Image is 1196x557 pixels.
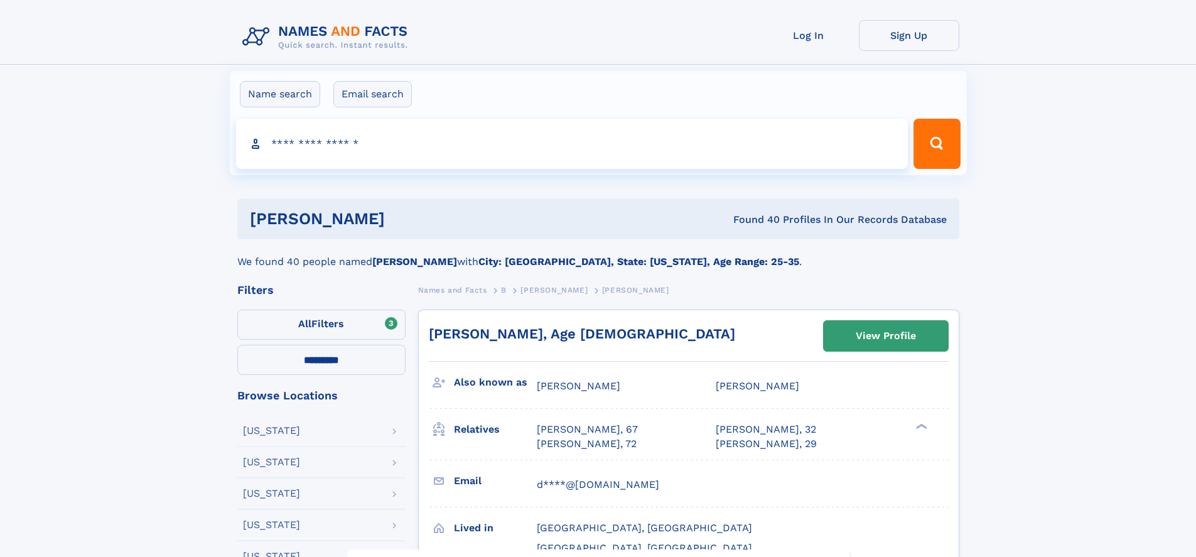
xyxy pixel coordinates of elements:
[602,286,669,295] span: [PERSON_NAME]
[716,437,817,451] a: [PERSON_NAME], 29
[454,372,537,393] h3: Also known as
[716,423,816,436] a: [PERSON_NAME], 32
[429,326,735,342] a: [PERSON_NAME], Age [DEMOGRAPHIC_DATA]
[237,239,959,269] div: We found 40 people named with .
[243,457,300,467] div: [US_STATE]
[243,489,300,499] div: [US_STATE]
[236,119,908,169] input: search input
[418,282,487,298] a: Names and Facts
[240,81,320,107] label: Name search
[243,426,300,436] div: [US_STATE]
[520,286,588,295] span: [PERSON_NAME]
[454,517,537,539] h3: Lived in
[298,318,311,330] span: All
[454,419,537,440] h3: Relatives
[758,20,859,51] a: Log In
[716,380,799,392] span: [PERSON_NAME]
[559,213,947,227] div: Found 40 Profiles In Our Records Database
[454,470,537,492] h3: Email
[501,282,507,298] a: B
[372,256,457,268] b: [PERSON_NAME]
[237,284,406,296] div: Filters
[333,81,412,107] label: Email search
[520,282,588,298] a: [PERSON_NAME]
[913,119,960,169] button: Search Button
[243,520,300,530] div: [US_STATE]
[237,390,406,401] div: Browse Locations
[537,437,637,451] a: [PERSON_NAME], 72
[856,322,916,350] div: View Profile
[501,286,507,295] span: B
[913,423,928,431] div: ❯
[537,380,620,392] span: [PERSON_NAME]
[237,20,418,54] img: Logo Names and Facts
[824,321,948,351] a: View Profile
[537,423,638,436] a: [PERSON_NAME], 67
[537,542,752,554] span: [GEOGRAPHIC_DATA], [GEOGRAPHIC_DATA]
[537,522,752,534] span: [GEOGRAPHIC_DATA], [GEOGRAPHIC_DATA]
[859,20,959,51] a: Sign Up
[478,256,799,268] b: City: [GEOGRAPHIC_DATA], State: [US_STATE], Age Range: 25-35
[250,211,559,227] h1: [PERSON_NAME]
[237,310,406,340] label: Filters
